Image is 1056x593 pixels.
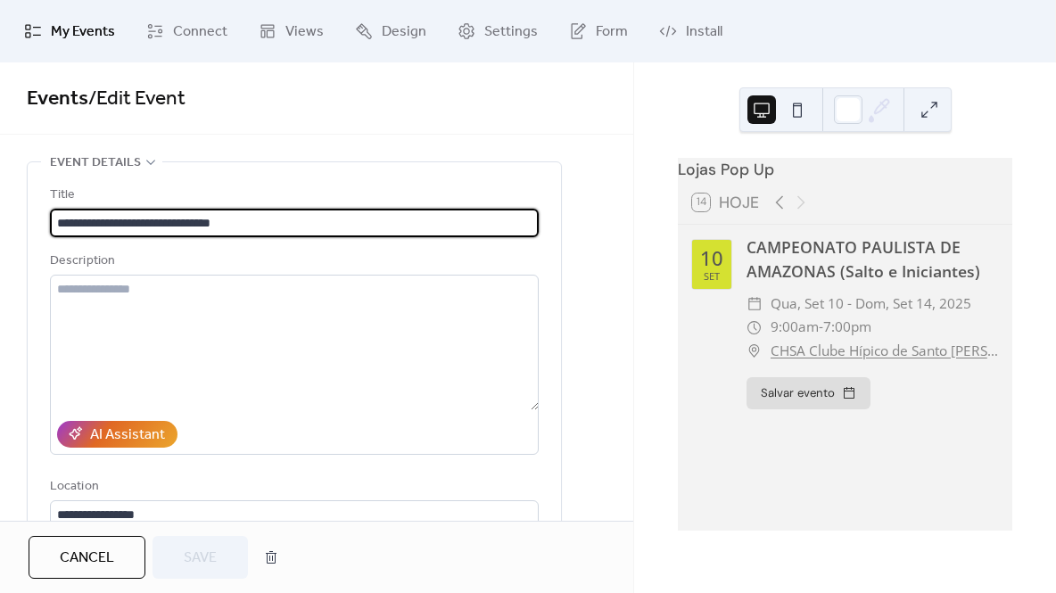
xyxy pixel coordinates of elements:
span: Cancel [60,548,114,569]
a: Connect [133,7,241,55]
span: Install [686,21,722,43]
div: Lojas Pop Up [678,158,1012,181]
div: ​ [747,316,763,339]
a: My Events [11,7,128,55]
a: Settings [444,7,551,55]
a: CHSA Clube Hípico de Santo [PERSON_NAME] [771,340,998,363]
span: Event details [50,152,141,174]
span: 7:00pm [823,316,871,339]
a: Install [646,7,736,55]
div: 10 [700,248,723,268]
span: Design [382,21,426,43]
div: ​ [747,292,763,316]
a: Events [27,79,88,119]
div: Description [50,251,535,272]
span: Views [285,21,324,43]
div: AI Assistant [90,424,165,446]
span: - [819,316,823,339]
div: CAMPEONATO PAULISTA DE AMAZONAS (Salto e Iniciantes) [747,235,998,283]
button: Salvar evento [747,377,870,409]
button: Cancel [29,536,145,579]
span: Connect [173,21,227,43]
span: / Edit Event [88,79,186,119]
a: Design [342,7,440,55]
div: ​ [747,340,763,363]
div: set [704,271,720,281]
span: 9:00am [771,316,819,339]
button: AI Assistant [57,421,177,448]
span: Settings [484,21,538,43]
span: qua, set 10 - dom, set 14, 2025 [771,292,971,316]
div: Title [50,185,535,206]
span: My Events [51,21,115,43]
div: Location [50,476,535,498]
a: Views [245,7,337,55]
a: Form [556,7,641,55]
span: Form [596,21,628,43]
